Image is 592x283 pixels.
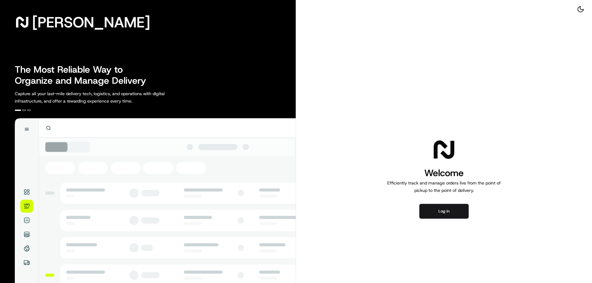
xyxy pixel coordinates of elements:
p: Capture all your last-mile delivery tech, logistics, and operations with digital infrastructure, ... [15,90,192,105]
h1: Welcome [385,167,503,179]
span: [PERSON_NAME] [32,16,150,28]
p: Efficiently track and manage orders live from the point of pickup to the point of delivery. [385,179,503,194]
h2: The Most Reliable Way to Organize and Manage Delivery [15,64,153,86]
button: Log in [419,204,469,219]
